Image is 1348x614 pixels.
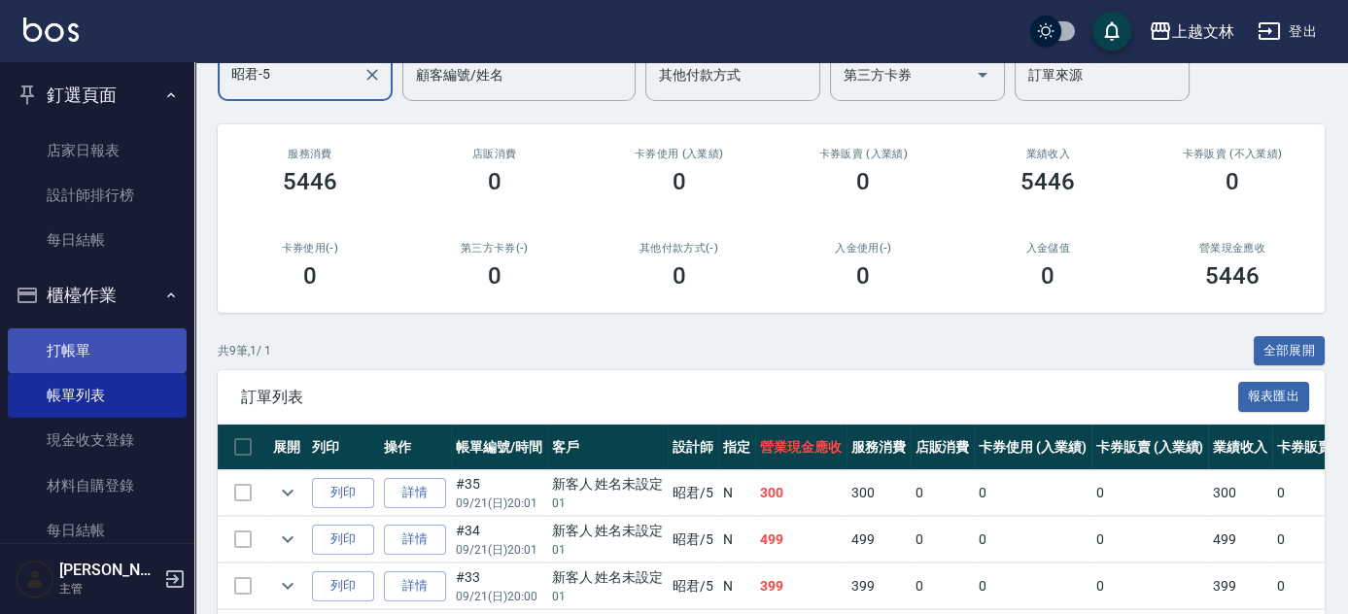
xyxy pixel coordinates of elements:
h3: 服務消費 [241,148,379,160]
h2: 入金使用(-) [794,242,932,255]
p: 01 [552,541,664,559]
img: Logo [23,17,79,42]
button: 全部展開 [1254,336,1326,366]
button: 上越文林 [1141,12,1242,51]
h3: 0 [303,262,317,290]
td: 0 [974,517,1091,563]
a: 報表匯出 [1238,387,1310,405]
a: 現金收支登錄 [8,418,187,462]
p: 09/21 (日) 20:01 [456,495,542,512]
h2: 卡券使用(-) [241,242,379,255]
td: 399 [755,563,847,609]
button: 報表匯出 [1238,382,1310,412]
a: 每日結帳 [8,508,187,553]
div: 上越文林 [1172,19,1234,44]
h3: 0 [856,262,870,290]
a: 詳情 [384,525,446,555]
td: 399 [1208,563,1272,609]
td: 300 [755,470,847,516]
button: Open [967,59,998,90]
th: 列印 [307,425,379,470]
a: 材料自購登錄 [8,463,187,508]
h2: 卡券販賣 (不入業績) [1163,148,1301,160]
button: 列印 [312,525,374,555]
h2: 卡券使用 (入業績) [610,148,748,160]
a: 設計師排行榜 [8,173,187,218]
p: 09/21 (日) 20:00 [456,588,542,605]
p: 主管 [59,580,158,597]
p: 共 9 筆, 1 / 1 [218,342,271,359]
h3: 0 [673,262,686,290]
button: 列印 [312,571,374,601]
td: 0 [1091,563,1209,609]
h2: 業績收入 [979,148,1117,160]
th: 營業現金應收 [755,425,847,470]
button: expand row [273,571,302,600]
th: 店販消費 [911,425,975,470]
td: 499 [1208,517,1272,563]
th: 展開 [268,425,307,470]
button: save [1092,12,1131,51]
div: 新客人 姓名未設定 [552,474,664,495]
button: Clear [359,61,386,88]
td: N [718,517,755,563]
a: 店家日報表 [8,128,187,173]
button: 釘選頁面 [8,70,187,120]
td: 0 [911,563,975,609]
td: 0 [1091,517,1209,563]
td: 499 [847,517,911,563]
td: 0 [974,563,1091,609]
a: 詳情 [384,478,446,508]
td: 0 [911,517,975,563]
h3: 5446 [283,168,337,195]
p: 01 [552,588,664,605]
th: 設計師 [668,425,718,470]
img: Person [16,560,54,598]
th: 服務消費 [847,425,911,470]
p: 01 [552,495,664,512]
h2: 其他付款方式(-) [610,242,748,255]
h3: 0 [488,168,501,195]
h2: 入金儲值 [979,242,1117,255]
td: #35 [451,470,547,516]
th: 卡券販賣 (入業績) [1091,425,1209,470]
a: 詳情 [384,571,446,601]
td: 昭君 /5 [668,517,718,563]
h5: [PERSON_NAME] [59,561,158,580]
th: 業績收入 [1208,425,1272,470]
td: 0 [1091,470,1209,516]
h2: 營業現金應收 [1163,242,1301,255]
td: #33 [451,563,547,609]
td: 0 [974,470,1091,516]
button: 列印 [312,478,374,508]
th: 操作 [379,425,451,470]
h3: 0 [856,168,870,195]
td: 昭君 /5 [668,470,718,516]
h2: 卡券販賣 (入業績) [794,148,932,160]
div: 新客人 姓名未設定 [552,521,664,541]
a: 每日結帳 [8,218,187,262]
td: 300 [1208,470,1272,516]
h3: 0 [673,168,686,195]
h3: 0 [1226,168,1239,195]
td: 昭君 /5 [668,563,718,609]
td: 0 [911,470,975,516]
h3: 5446 [1205,262,1260,290]
button: 登出 [1250,14,1325,50]
td: N [718,470,755,516]
h3: 5446 [1020,168,1075,195]
td: 399 [847,563,911,609]
p: 09/21 (日) 20:01 [456,541,542,559]
td: 300 [847,470,911,516]
button: expand row [273,525,302,554]
td: #34 [451,517,547,563]
th: 客戶 [547,425,669,470]
a: 帳單列表 [8,373,187,418]
a: 打帳單 [8,328,187,373]
h2: 店販消費 [426,148,564,160]
th: 指定 [718,425,755,470]
th: 帳單編號/時間 [451,425,547,470]
button: expand row [273,478,302,507]
td: 499 [755,517,847,563]
button: 櫃檯作業 [8,270,187,321]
